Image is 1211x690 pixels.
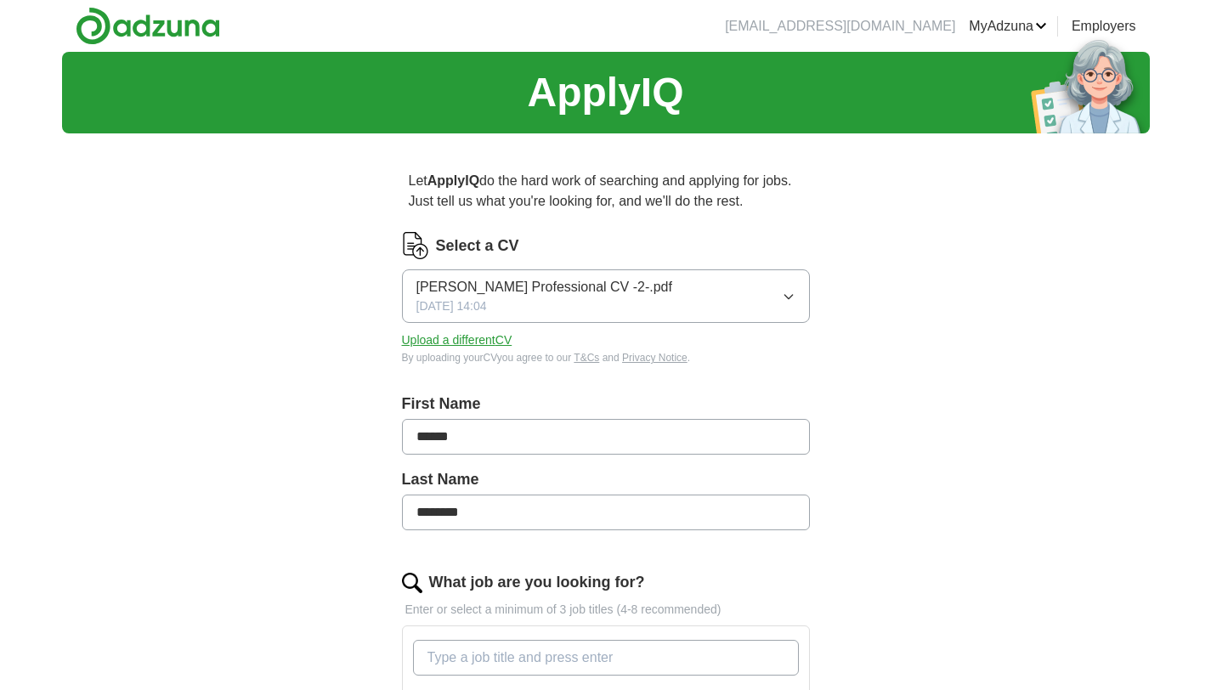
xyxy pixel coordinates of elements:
[402,393,810,416] label: First Name
[402,164,810,218] p: Let do the hard work of searching and applying for jobs. Just tell us what you're looking for, an...
[402,350,810,365] div: By uploading your CV you agree to our and .
[622,352,688,364] a: Privacy Notice
[416,277,672,297] span: [PERSON_NAME] Professional CV -2-.pdf
[402,601,810,619] p: Enter or select a minimum of 3 job titles (4-8 recommended)
[416,297,487,315] span: [DATE] 14:04
[76,7,220,45] img: Adzuna logo
[402,331,512,349] button: Upload a differentCV
[402,269,810,323] button: [PERSON_NAME] Professional CV -2-.pdf[DATE] 14:04
[402,232,429,259] img: CV Icon
[402,468,810,491] label: Last Name
[725,16,955,37] li: [EMAIL_ADDRESS][DOMAIN_NAME]
[429,571,645,594] label: What job are you looking for?
[436,235,519,257] label: Select a CV
[402,573,422,593] img: search.png
[1072,16,1136,37] a: Employers
[574,352,599,364] a: T&Cs
[427,173,479,188] strong: ApplyIQ
[969,16,1047,37] a: MyAdzuna
[527,62,683,123] h1: ApplyIQ
[413,640,799,676] input: Type a job title and press enter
